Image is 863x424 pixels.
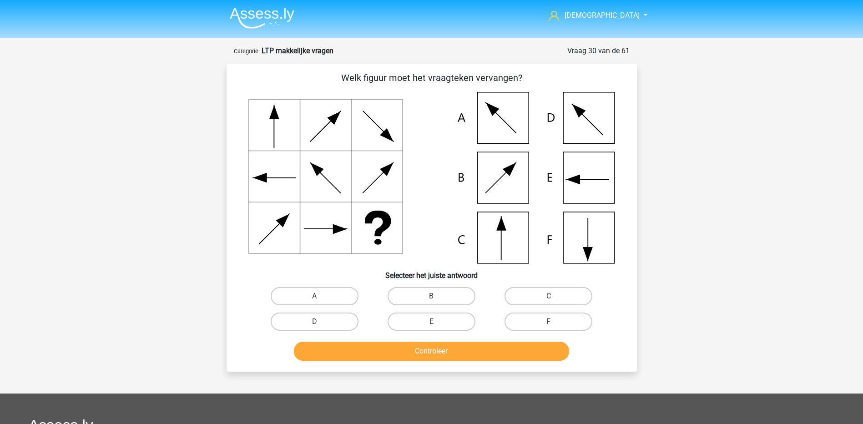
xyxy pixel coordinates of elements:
p: Welk figuur moet het vraagteken vervangen? [241,71,622,85]
strong: LTP makkelijke vragen [262,46,333,55]
label: C [505,287,592,305]
label: D [271,313,358,331]
small: Categorie: [234,48,260,55]
div: Vraag 30 van de 61 [567,45,630,56]
label: A [271,287,358,305]
span: [DEMOGRAPHIC_DATA] [565,11,640,20]
label: B [388,287,475,305]
label: F [505,313,592,331]
label: E [388,313,475,331]
h6: Selecteer het juiste antwoord [241,264,622,280]
img: Assessly [230,7,294,29]
a: [DEMOGRAPHIC_DATA] [545,10,641,21]
button: Controleer [294,342,569,361]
